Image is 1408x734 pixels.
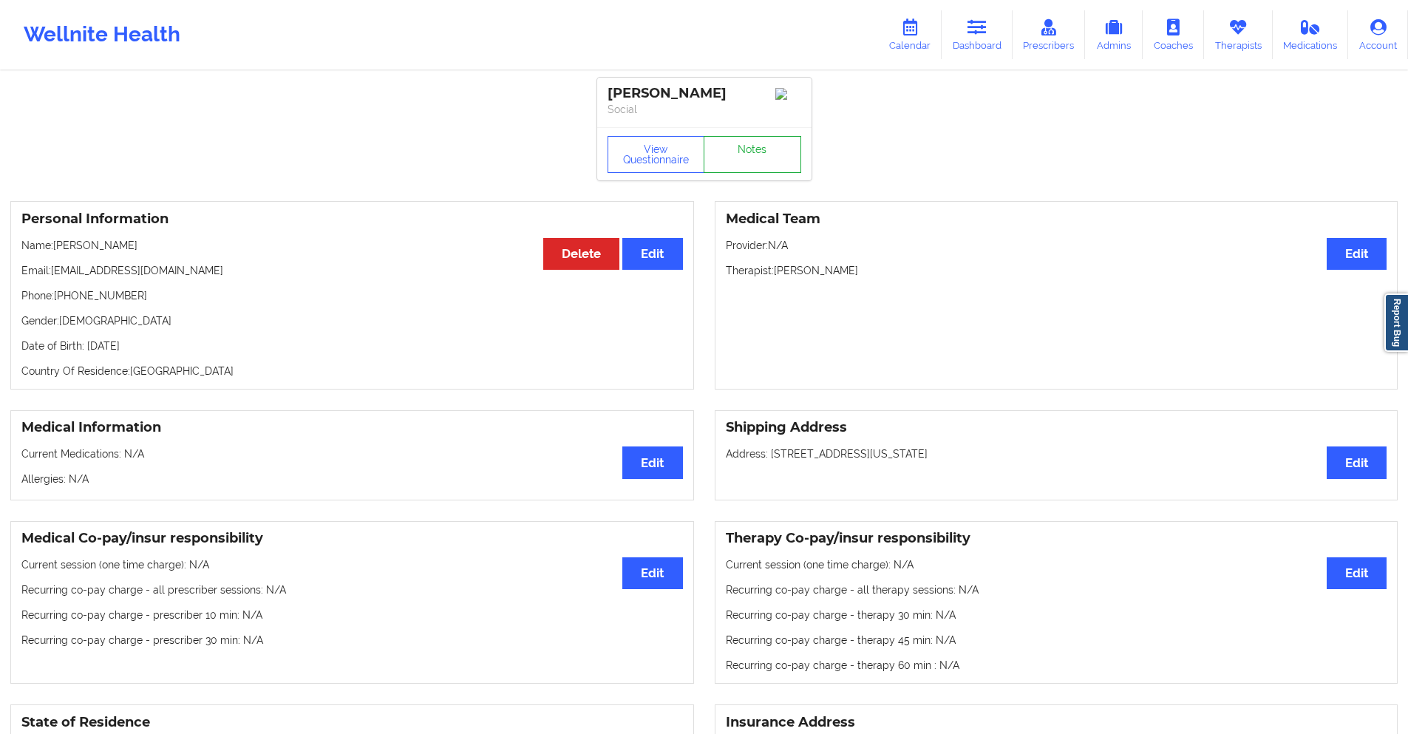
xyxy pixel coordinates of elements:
p: Current session (one time charge): N/A [21,557,683,572]
p: Phone: [PHONE_NUMBER] [21,288,683,303]
a: Notes [704,136,801,173]
p: Recurring co-pay charge - therapy 30 min : N/A [726,608,1387,622]
button: Edit [622,446,682,478]
button: Edit [1327,238,1387,270]
h3: State of Residence [21,714,683,731]
p: Therapist: [PERSON_NAME] [726,263,1387,278]
h3: Medical Team [726,211,1387,228]
button: Edit [622,238,682,270]
p: Name: [PERSON_NAME] [21,238,683,253]
p: Address: [STREET_ADDRESS][US_STATE] [726,446,1387,461]
p: Recurring co-pay charge - all therapy sessions : N/A [726,582,1387,597]
button: Edit [622,557,682,589]
p: Provider: N/A [726,238,1387,253]
p: Social [608,102,801,117]
a: Admins [1085,10,1143,59]
a: Medications [1273,10,1349,59]
p: Gender: [DEMOGRAPHIC_DATA] [21,313,683,328]
a: Prescribers [1013,10,1086,59]
p: Recurring co-pay charge - therapy 60 min : N/A [726,658,1387,673]
p: Date of Birth: [DATE] [21,339,683,353]
p: Current Medications: N/A [21,446,683,461]
h3: Personal Information [21,211,683,228]
img: Image%2Fplaceholer-image.png [775,88,801,100]
button: Edit [1327,557,1387,589]
h3: Shipping Address [726,419,1387,436]
p: Email: [EMAIL_ADDRESS][DOMAIN_NAME] [21,263,683,278]
p: Recurring co-pay charge - prescriber 10 min : N/A [21,608,683,622]
h3: Medical Co-pay/insur responsibility [21,530,683,547]
p: Recurring co-pay charge - therapy 45 min : N/A [726,633,1387,648]
a: Coaches [1143,10,1204,59]
button: View Questionnaire [608,136,705,173]
a: Account [1348,10,1408,59]
a: Calendar [878,10,942,59]
p: Recurring co-pay charge - prescriber 30 min : N/A [21,633,683,648]
p: Current session (one time charge): N/A [726,557,1387,572]
div: [PERSON_NAME] [608,85,801,102]
a: Dashboard [942,10,1013,59]
p: Country Of Residence: [GEOGRAPHIC_DATA] [21,364,683,378]
p: Recurring co-pay charge - all prescriber sessions : N/A [21,582,683,597]
h3: Medical Information [21,419,683,436]
h3: Insurance Address [726,714,1387,731]
button: Delete [543,238,619,270]
button: Edit [1327,446,1387,478]
p: Allergies: N/A [21,472,683,486]
a: Therapists [1204,10,1273,59]
h3: Therapy Co-pay/insur responsibility [726,530,1387,547]
a: Report Bug [1384,293,1408,352]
